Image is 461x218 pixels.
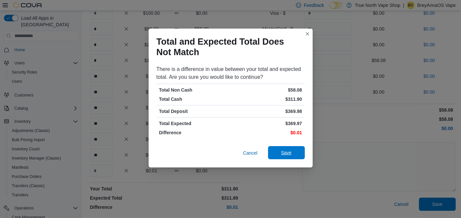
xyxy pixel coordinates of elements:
[159,129,229,136] p: Difference
[268,146,305,159] button: Save
[243,150,258,156] span: Cancel
[159,87,229,93] p: Total Non Cash
[241,146,260,160] button: Cancel
[157,36,300,57] h1: Total and Expected Total Does Not Match
[159,120,229,127] p: Total Expected
[232,108,302,115] p: $369.98
[232,87,302,93] p: $58.08
[232,129,302,136] p: $0.01
[232,120,302,127] p: $369.97
[159,96,229,102] p: Total Cash
[281,149,292,156] span: Save
[304,30,311,38] button: Closes this modal window
[157,65,305,81] div: There is a difference in value between your total and expected total. Are you sure you would like...
[159,108,229,115] p: Total Deposit
[232,96,302,102] p: $311.90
